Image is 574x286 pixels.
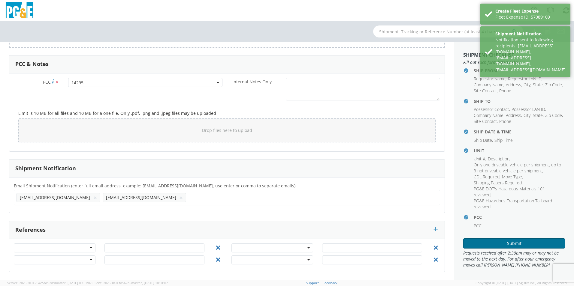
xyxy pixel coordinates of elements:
[474,99,565,103] h4: Ship To
[474,148,565,153] h4: Unit
[323,281,337,285] a: Feedback
[474,88,497,94] span: Site Contact
[474,156,485,162] span: Unit #
[15,227,46,233] h3: References
[502,174,522,180] span: Move Type
[474,130,565,134] h4: Ship Date & Time
[474,106,510,112] li: ,
[7,281,92,285] span: Server: 2025.20.0-734e5bc92d9
[474,174,500,180] li: ,
[179,194,183,201] button: ×
[502,174,523,180] li: ,
[474,106,509,112] span: Possessor Contact
[474,174,500,180] span: CDL Required
[494,137,513,143] span: Ship Time
[533,82,543,88] span: State
[495,31,566,37] div: Shipment Notification
[474,156,486,162] li: ,
[55,281,92,285] span: master, [DATE] 09:51:07
[15,165,76,171] h3: Shipment Notification
[495,14,566,20] div: Fleet Expense ID: 57089109
[499,88,511,94] span: Phone
[524,82,530,88] span: City
[131,281,168,285] span: master, [DATE] 10:01:07
[474,162,561,174] span: Only one driveable vehicle per shipment, up to 3 not driveable vehicle per shipment
[232,79,272,85] span: Internal Notes Only
[474,76,506,82] li: ,
[68,78,222,87] span: 14295
[474,223,482,228] span: PCC
[474,180,523,186] li: ,
[474,137,492,143] span: Ship Date
[474,180,522,186] span: Shipping Papers Required
[524,112,530,118] span: City
[524,82,531,88] li: ,
[474,215,565,219] h4: PCC
[545,112,563,118] li: ,
[106,195,176,200] span: [EMAIL_ADDRESS][DOMAIN_NAME]
[474,82,503,88] span: Company Name
[474,118,498,124] li: ,
[488,156,509,162] span: Description
[463,238,565,249] button: Submit
[474,162,563,174] li: ,
[474,186,545,198] span: PG&E DOT's Hazardous Materials 101 reviewed
[506,112,521,118] span: Address
[306,281,319,285] a: Support
[533,112,544,118] li: ,
[474,82,504,88] li: ,
[373,25,523,37] input: Shipment, Tracking or Reference Number (at least 4 chars)
[474,186,563,198] li: ,
[92,281,168,285] span: Client: 2025.18.0-fd567a5
[15,61,49,67] h3: PCC & Notes
[545,82,563,88] li: ,
[474,112,504,118] li: ,
[202,127,252,133] span: Drop files here to upload
[463,250,565,268] span: Requests received after 2:30pm may or may not be moved to the next day. For after hour emergency ...
[495,37,566,73] div: Notification sent to following recipients: [EMAIL_ADDRESS][DOMAIN_NAME],[EMAIL_ADDRESS][DOMAIN_NA...
[474,88,498,94] li: ,
[463,59,565,65] span: Fill out each form listed below
[20,195,90,200] span: [EMAIL_ADDRESS][DOMAIN_NAME]
[506,82,522,88] li: ,
[533,82,544,88] li: ,
[524,112,531,118] li: ,
[506,82,521,88] span: Address
[5,2,35,19] img: pge-logo-06675f144f4cfa6a6814.png
[488,156,510,162] li: ,
[463,52,514,58] strong: Shipment Checklist
[545,112,562,118] span: Zip Code
[545,82,562,88] span: Zip Code
[474,198,552,210] span: PG&E Hazardous Transportation Tailboard reviewed
[71,80,219,85] span: 14295
[474,137,493,143] li: ,
[14,183,295,189] span: Email Shipment Notification (enter full email address, example: jdoe01@agistix.com, use enter or ...
[474,76,506,82] span: Requestor Name
[476,281,567,285] span: Copyright © [DATE]-[DATE] Agistix Inc., All Rights Reserved
[512,106,546,112] li: ,
[18,111,436,115] h5: Limit is 10 MB for all files and 10 MB for a one file. Only .pdf, .png and .jpeg files may be upl...
[495,8,566,14] div: Create Fleet Expense
[508,76,542,82] span: Requestor LAN ID
[474,112,503,118] span: Company Name
[93,194,97,201] button: ×
[533,112,543,118] span: State
[474,118,497,124] span: Site Contact
[474,68,565,73] h4: Ship From
[43,79,51,85] span: PCC
[512,106,545,112] span: Possessor LAN ID
[499,118,511,124] span: Phone
[506,112,522,118] li: ,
